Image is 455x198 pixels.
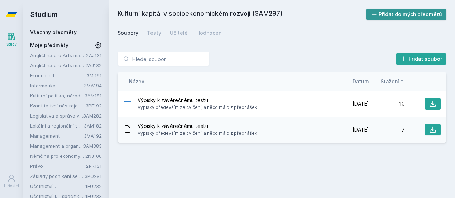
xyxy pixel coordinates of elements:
a: 3MA192 [84,133,102,139]
a: 2NJ106 [85,153,102,159]
span: Výpisky k závěrečnému testu [138,123,257,130]
a: 3AM383 [83,143,102,149]
a: 3MA194 [84,83,102,88]
input: Hledej soubor [118,52,209,66]
h2: Kulturní kapitál v socioekonomickém rozvoji (3AM297) [118,9,366,20]
a: Management [30,132,84,139]
a: Kvantitativní nástroje pro Arts Management [30,102,86,109]
a: 3AM282 [83,113,102,119]
span: [DATE] [353,100,369,107]
div: 10 [369,100,405,107]
div: Testy [147,29,161,37]
a: Testy [147,26,161,40]
a: 2AJ131 [86,52,102,58]
span: Výpisky především ze cvičení, a něco málo z přednášek [138,104,257,111]
a: 3AM181 [85,93,102,98]
a: Kulturní politika, národní, regionální a místní kultura [30,92,85,99]
a: Legislativa a správa v oblasti kultury a památkové péče [30,112,83,119]
span: Stažení [380,78,399,85]
button: Přidat soubor [396,53,447,65]
a: Informatika [30,82,84,89]
a: Soubory [118,26,138,40]
a: Angličtina pro Arts management 2 (B2) [30,62,85,69]
a: Management a organizace v oblasti výkonného umění [30,142,83,149]
a: 3PE192 [86,103,102,109]
button: Přidat do mých předmětů [366,9,447,20]
div: Hodnocení [196,29,223,37]
a: Ekonomie I [30,72,87,79]
span: Moje předměty [30,42,68,49]
a: 1FU232 [85,183,102,189]
a: Angličtina pro Arts management 1 (B2) [30,52,86,59]
div: Uživatel [4,183,19,189]
a: Účetnictví I. [30,183,85,190]
span: [DATE] [353,126,369,133]
a: 3PO291 [85,173,102,179]
div: Učitelé [170,29,188,37]
a: 3MI191 [87,73,102,78]
div: .DOCX [123,99,132,109]
span: Výpisky především ze cvičení, a něco málo z přednášek [138,130,257,137]
a: Základy podnikání se zaměřením na kulturu [30,172,85,180]
span: Výpisky k závěrečnému testu [138,97,257,104]
div: Soubory [118,29,138,37]
button: Stažení [380,78,405,85]
div: 7 [369,126,405,133]
a: Study [1,29,21,51]
a: Lokální a regionální sociologie - sociologie kultury [30,122,84,129]
a: Učitelé [170,26,188,40]
a: 2AJ132 [85,63,102,68]
a: Právo [30,162,86,170]
a: Hodnocení [196,26,223,40]
a: 2PR131 [86,163,102,169]
a: Němčina pro ekonomy - středně pokročilá úroveň 2 (B1) [30,152,85,160]
div: Study [6,42,17,47]
button: Datum [353,78,369,85]
button: Název [129,78,144,85]
a: 3AM182 [84,123,102,129]
a: Všechny předměty [30,29,77,35]
a: Uživatel [1,170,21,192]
